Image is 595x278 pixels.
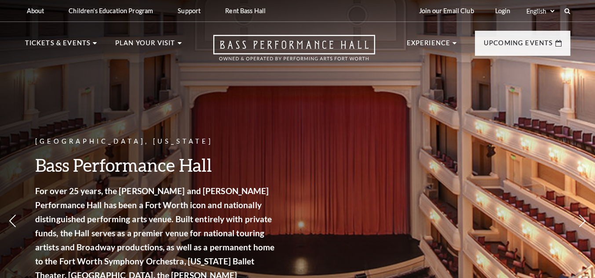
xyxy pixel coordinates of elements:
[25,38,91,54] p: Tickets & Events
[484,38,553,54] p: Upcoming Events
[225,7,266,14] p: Rent Bass Hall
[35,136,277,147] p: [GEOGRAPHIC_DATA], [US_STATE]
[35,154,277,176] h3: Bass Performance Hall
[69,7,153,14] p: Children's Education Program
[178,7,201,14] p: Support
[407,38,451,54] p: Experience
[525,7,556,15] select: Select:
[115,38,175,54] p: Plan Your Visit
[27,7,44,14] p: About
